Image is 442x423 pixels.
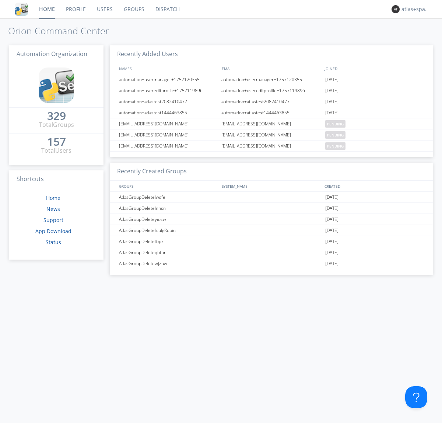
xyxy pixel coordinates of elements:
[323,181,426,191] div: CREATED
[117,236,219,247] div: AtlasGroupDeletefbpxr
[46,194,60,201] a: Home
[117,141,219,151] div: [EMAIL_ADDRESS][DOMAIN_NAME]
[325,258,338,269] span: [DATE]
[110,258,433,269] a: AtlasGroupDeletewjzuw[DATE]
[15,3,28,16] img: cddb5a64eb264b2086981ab96f4c1ba7
[41,146,71,155] div: Total Users
[110,163,433,181] h3: Recently Created Groups
[325,236,338,247] span: [DATE]
[110,192,433,203] a: AtlasGroupDeletelwsfe[DATE]
[110,96,433,107] a: automation+atlastest2082410477automation+atlastest2082410477[DATE]
[47,138,66,145] div: 157
[110,247,433,258] a: AtlasGroupDeleteqbtpr[DATE]
[47,138,66,146] a: 157
[325,85,338,96] span: [DATE]
[117,225,219,236] div: AtlasGroupDeletefculgRubin
[46,239,61,246] a: Status
[220,129,323,140] div: [EMAIL_ADDRESS][DOMAIN_NAME]
[117,181,218,191] div: GROUPS
[323,63,426,74] div: JOINED
[117,74,219,85] div: automation+usermanager+1757120355
[117,203,219,214] div: AtlasGroupDeletelnnsn
[117,63,218,74] div: NAMES
[110,214,433,225] a: AtlasGroupDeleteyiozw[DATE]
[220,63,323,74] div: EMAIL
[117,85,219,96] div: automation+usereditprofile+1757119896
[39,121,74,129] div: Total Groups
[325,120,345,128] span: pending
[325,247,338,258] span: [DATE]
[117,96,219,107] div: automation+atlastest2082410477
[110,236,433,247] a: AtlasGroupDeletefbpxr[DATE]
[325,131,345,139] span: pending
[110,141,433,152] a: [EMAIL_ADDRESS][DOMAIN_NAME][EMAIL_ADDRESS][DOMAIN_NAME]pending
[325,142,345,150] span: pending
[325,192,338,203] span: [DATE]
[325,214,338,225] span: [DATE]
[110,129,433,141] a: [EMAIL_ADDRESS][DOMAIN_NAME][EMAIL_ADDRESS][DOMAIN_NAME]pending
[220,107,323,118] div: automation+atlastest1444463855
[110,118,433,129] a: [EMAIL_ADDRESS][DOMAIN_NAME][EMAIL_ADDRESS][DOMAIN_NAME]pending
[220,118,323,129] div: [EMAIL_ADDRESS][DOMAIN_NAME]
[405,386,427,408] iframe: Toggle Customer Support
[47,112,66,121] a: 329
[220,74,323,85] div: automation+usermanager+1757120355
[117,258,219,269] div: AtlasGroupDeletewjzuw
[9,170,104,188] h3: Shortcuts
[110,225,433,236] a: AtlasGroupDeletefculgRubin[DATE]
[110,74,433,85] a: automation+usermanager+1757120355automation+usermanager+1757120355[DATE]
[117,192,219,202] div: AtlasGroupDeletelwsfe
[117,107,219,118] div: automation+atlastest1444463855
[392,5,400,13] img: 373638.png
[43,216,63,223] a: Support
[220,181,323,191] div: SYSTEM_NAME
[325,203,338,214] span: [DATE]
[46,205,60,212] a: News
[325,74,338,85] span: [DATE]
[17,50,87,58] span: Automation Organization
[220,96,323,107] div: automation+atlastest2082410477
[110,203,433,214] a: AtlasGroupDeletelnnsn[DATE]
[35,228,71,235] a: App Download
[401,6,429,13] div: atlas+spanish0002
[220,141,323,151] div: [EMAIL_ADDRESS][DOMAIN_NAME]
[117,129,219,140] div: [EMAIL_ADDRESS][DOMAIN_NAME]
[220,85,323,96] div: automation+usereditprofile+1757119896
[325,225,338,236] span: [DATE]
[47,112,66,119] div: 329
[110,107,433,118] a: automation+atlastest1444463855automation+atlastest1444463855[DATE]
[39,67,74,103] img: cddb5a64eb264b2086981ab96f4c1ba7
[325,96,338,107] span: [DATE]
[110,45,433,63] h3: Recently Added Users
[325,107,338,118] span: [DATE]
[110,85,433,96] a: automation+usereditprofile+1757119896automation+usereditprofile+1757119896[DATE]
[117,247,219,258] div: AtlasGroupDeleteqbtpr
[117,118,219,129] div: [EMAIL_ADDRESS][DOMAIN_NAME]
[117,214,219,225] div: AtlasGroupDeleteyiozw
